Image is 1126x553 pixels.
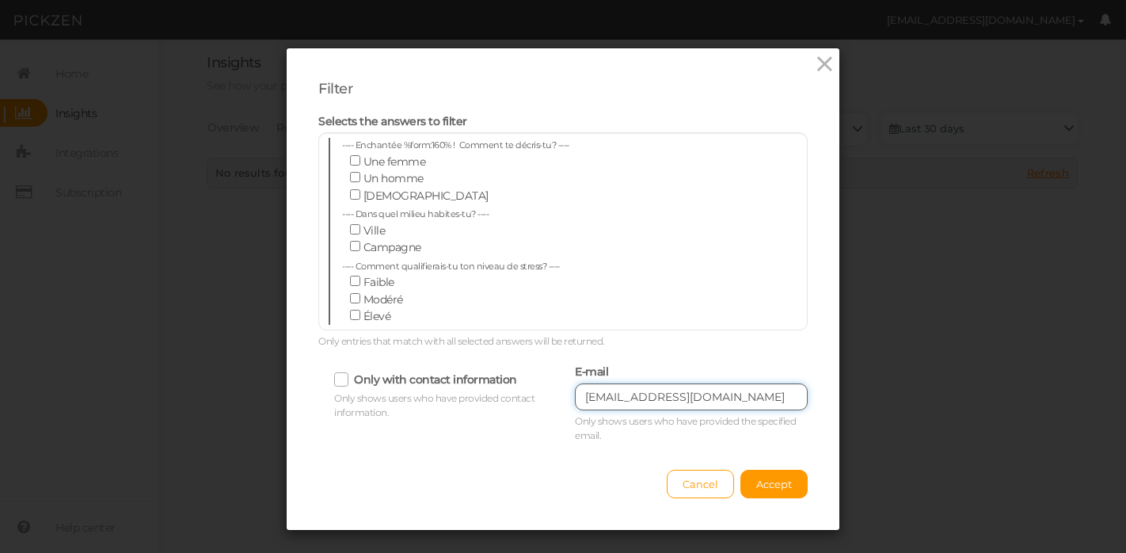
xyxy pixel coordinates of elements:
span: Une femme [363,154,426,169]
span: Accept [756,478,792,490]
span: Élevé [363,309,391,323]
span: ---- Comment qualifierais-tu ton niveau de stress? ---- [342,261,560,272]
span: ---- Dans quel milieu habites-tu? ---- [342,208,489,219]
span: Campagne [363,240,421,254]
input: Modéré [350,293,360,303]
input: Élevé [350,310,360,320]
span: Cancel [683,478,718,490]
span: Selects the answers to filter [318,114,467,128]
input: [DEMOGRAPHIC_DATA] [350,189,360,200]
label: E-mail [575,365,608,379]
input: Un homme [350,172,360,182]
input: Faible [350,276,360,286]
span: Ville [363,223,386,238]
input: Une femme [350,155,360,166]
span: Only shows users who have provided the specified email. [575,415,796,441]
span: ---- Enchantée %form:160% ! Comment te décris-tu? ---- [342,139,569,151]
input: Campagne [350,241,360,251]
span: Filter [318,80,352,97]
span: Un homme [363,171,424,185]
span: Only shows users who have provided contact information. [334,392,534,418]
button: Cancel [667,470,734,498]
label: Only with contact information [354,372,517,387]
span: [DEMOGRAPHIC_DATA] [363,189,489,203]
span: Faible [363,275,394,289]
span: Modéré [363,292,403,307]
button: Accept [740,470,808,498]
input: Ville [350,224,360,235]
span: Only entries that match with all selected answers will be returned. [318,335,605,347]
